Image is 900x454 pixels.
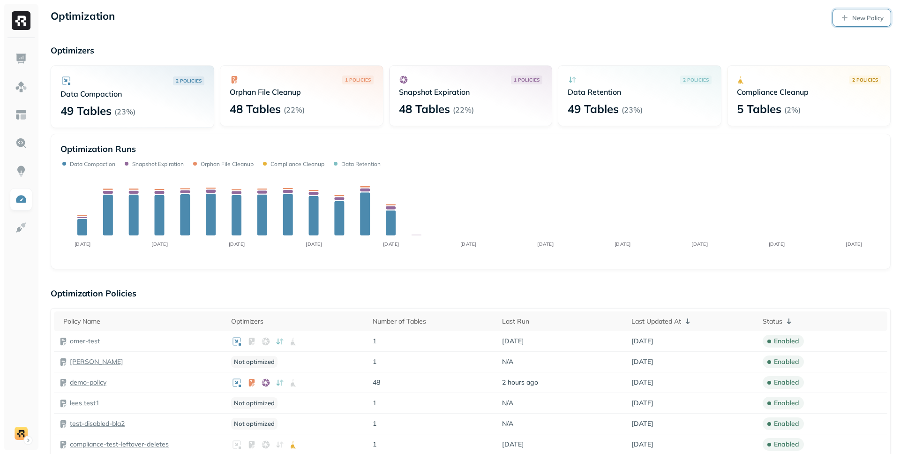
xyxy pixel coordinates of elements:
[737,101,781,116] p: 5 Tables
[70,378,106,387] a: demo-policy
[833,9,891,26] a: New Policy
[502,337,524,346] span: [DATE]
[774,419,799,428] p: enabled
[784,105,801,114] p: ( 2% )
[373,378,493,387] p: 48
[399,101,450,116] p: 48 Tables
[51,9,115,26] p: Optimization
[502,399,513,408] span: N/A
[230,87,374,97] p: Orphan File Cleanup
[774,399,799,408] p: enabled
[231,397,277,409] p: Not optimized
[231,418,277,430] p: Not optimized
[60,144,136,154] p: Optimization Runs
[373,317,493,326] div: Number of Tables
[683,76,709,83] p: 2 POLICIES
[15,109,27,121] img: Asset Explorer
[631,378,653,387] span: [DATE]
[774,378,799,387] p: enabled
[460,241,477,247] tspan: [DATE]
[373,419,493,428] p: 1
[774,337,799,346] p: enabled
[15,81,27,93] img: Assets
[537,241,554,247] tspan: [DATE]
[763,316,883,327] div: Status
[631,316,753,327] div: Last Updated At
[176,77,202,84] p: 2 POLICIES
[631,337,653,346] span: [DATE]
[70,337,100,346] a: omer-test
[852,14,884,23] p: New Policy
[373,337,493,346] p: 1
[60,103,112,118] p: 49 Tables
[615,241,631,247] tspan: [DATE]
[60,89,204,98] p: Data Compaction
[70,419,125,428] a: test-disabled-bla2
[201,160,254,167] p: Orphan File Cleanup
[502,317,622,326] div: Last Run
[114,107,135,116] p: ( 23% )
[631,419,653,428] span: [DATE]
[502,378,538,387] span: 2 hours ago
[774,357,799,366] p: enabled
[15,165,27,177] img: Insights
[373,440,493,449] p: 1
[229,241,245,247] tspan: [DATE]
[737,87,881,97] p: Compliance Cleanup
[15,193,27,205] img: Optimization
[284,105,305,114] p: ( 22% )
[341,160,381,167] p: Data Retention
[345,76,371,83] p: 1 POLICIES
[12,11,30,30] img: Ryft
[70,440,169,449] a: compliance-test-leftover-deletes
[631,399,653,408] span: [DATE]
[306,241,322,247] tspan: [DATE]
[51,288,891,299] p: Optimization Policies
[70,160,115,167] p: Data Compaction
[502,440,524,449] span: [DATE]
[373,399,493,408] p: 1
[75,241,91,247] tspan: [DATE]
[846,241,862,247] tspan: [DATE]
[15,137,27,149] img: Query Explorer
[151,241,168,247] tspan: [DATE]
[514,76,540,83] p: 1 POLICIES
[270,160,324,167] p: Compliance Cleanup
[631,357,653,366] span: [DATE]
[622,105,643,114] p: ( 23% )
[453,105,474,114] p: ( 22% )
[568,101,619,116] p: 49 Tables
[132,160,184,167] p: Snapshot Expiration
[502,419,513,428] span: N/A
[383,241,399,247] tspan: [DATE]
[230,101,281,116] p: 48 Tables
[631,440,653,449] span: [DATE]
[399,87,543,97] p: Snapshot Expiration
[63,317,222,326] div: Policy Name
[15,221,27,234] img: Integrations
[502,357,513,366] span: N/A
[691,241,708,247] tspan: [DATE]
[373,357,493,366] p: 1
[70,357,123,366] a: [PERSON_NAME]
[70,399,99,408] a: lees test1
[852,76,878,83] p: 2 POLICIES
[15,427,28,440] img: demo
[774,440,799,449] p: enabled
[231,356,277,368] p: Not optimized
[769,241,785,247] tspan: [DATE]
[231,317,363,326] div: Optimizers
[51,45,891,56] p: Optimizers
[568,87,712,97] p: Data Retention
[15,53,27,65] img: Dashboard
